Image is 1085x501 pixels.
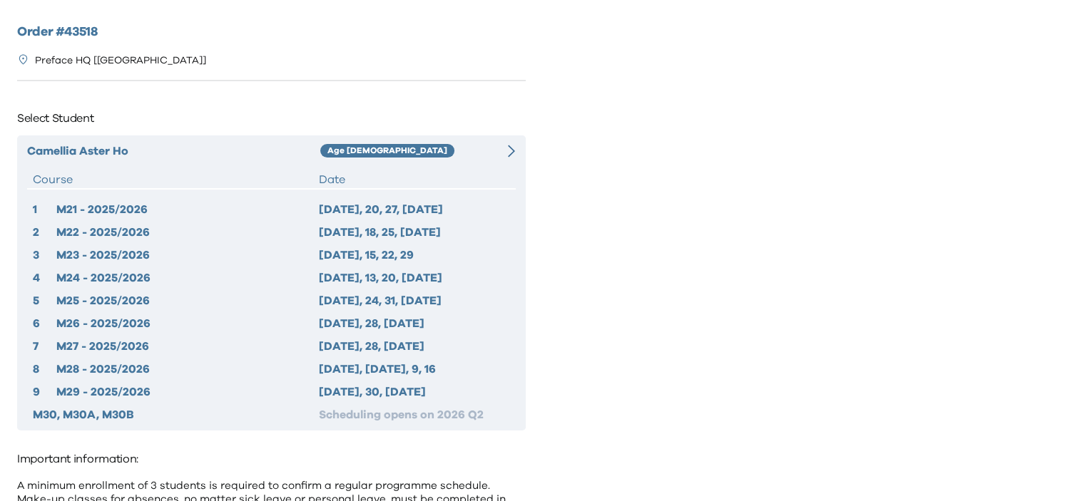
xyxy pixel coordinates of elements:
[17,107,526,130] p: Select Student
[33,171,319,188] div: Course
[27,143,320,160] div: Camellia Aster Ho
[33,406,319,423] div: M30, M30A, M30B
[33,361,56,378] div: 8
[33,269,56,286] div: 4
[319,171,509,188] div: Date
[320,144,454,158] div: Age [DEMOGRAPHIC_DATA]
[33,224,56,241] div: 2
[17,448,526,470] p: Important information:
[319,292,509,309] div: [DATE], 24, 31, [DATE]
[33,292,56,309] div: 5
[56,269,319,286] div: M24 - 2025/2026
[33,315,56,332] div: 6
[319,338,509,355] div: [DATE], 28, [DATE]
[56,383,319,401] div: M29 - 2025/2026
[56,361,319,378] div: M28 - 2025/2026
[319,383,509,401] div: [DATE], 30, [DATE]
[33,383,56,401] div: 9
[56,247,319,264] div: M23 - 2025/2026
[17,23,526,42] h2: Order # 43518
[319,315,509,332] div: [DATE], 28, [DATE]
[33,201,56,218] div: 1
[56,201,319,218] div: M21 - 2025/2026
[319,224,509,241] div: [DATE], 18, 25, [DATE]
[56,338,319,355] div: M27 - 2025/2026
[319,361,509,378] div: [DATE], [DATE], 9, 16
[33,247,56,264] div: 3
[319,201,509,218] div: [DATE], 20, 27, [DATE]
[35,53,206,68] p: Preface HQ [[GEOGRAPHIC_DATA]]
[319,269,509,286] div: [DATE], 13, 20, [DATE]
[56,292,319,309] div: M25 - 2025/2026
[56,224,319,241] div: M22 - 2025/2026
[319,247,509,264] div: [DATE], 15, 22, 29
[56,315,319,332] div: M26 - 2025/2026
[33,338,56,355] div: 7
[319,406,509,423] div: Scheduling opens on 2026 Q2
